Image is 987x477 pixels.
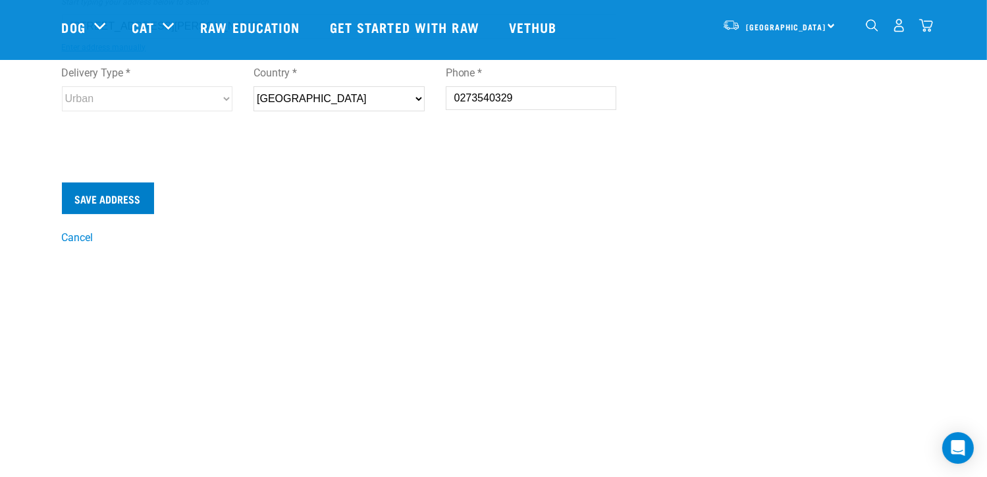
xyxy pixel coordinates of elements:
input: Save Address [62,182,154,214]
a: Raw Education [187,1,316,53]
label: Phone * [446,65,617,81]
a: Get started with Raw [317,1,496,53]
label: Country * [253,65,425,81]
a: Vethub [496,1,574,53]
a: Cancel [62,231,93,244]
img: home-icon-1@2x.png [866,19,878,32]
a: Cat [132,17,154,37]
img: van-moving.png [722,19,740,31]
label: Delivery Type * [62,65,233,81]
img: home-icon@2x.png [919,18,933,32]
img: user.png [892,18,906,32]
a: Dog [62,17,86,37]
span: [GEOGRAPHIC_DATA] [747,24,826,29]
div: Open Intercom Messenger [942,432,974,464]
